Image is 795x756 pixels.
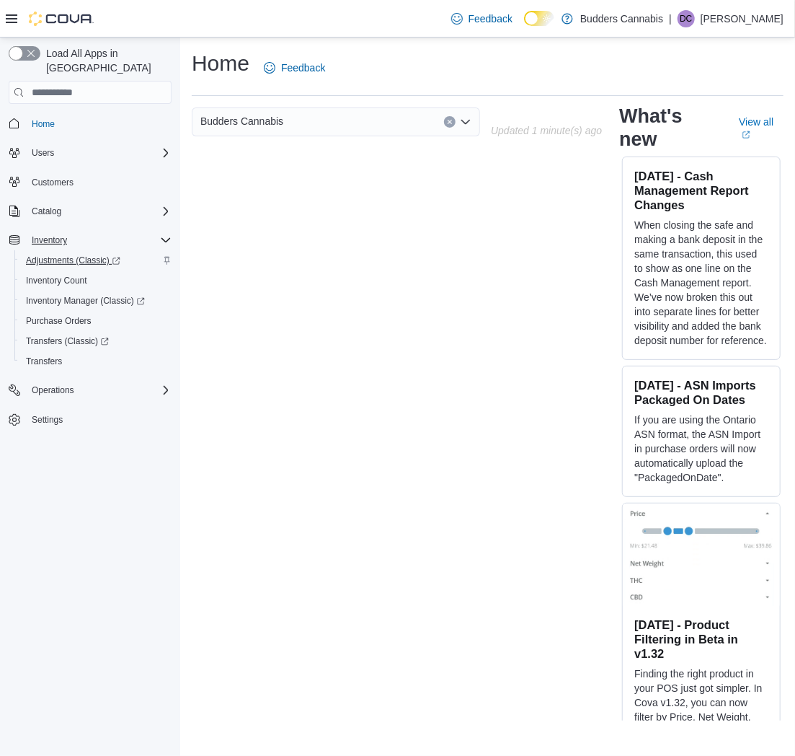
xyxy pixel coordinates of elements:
span: Settings [32,414,63,426]
a: Settings [26,411,68,428]
span: Inventory [26,232,172,249]
h2: What's new [619,105,721,151]
button: Transfers [14,351,177,372]
span: Users [26,144,172,162]
svg: External link [742,131,750,139]
span: Load All Apps in [GEOGRAPHIC_DATA] [40,46,172,75]
span: Inventory Count [26,275,87,286]
a: Adjustments (Classic) [14,250,177,271]
button: Open list of options [460,116,471,128]
span: Feedback [281,61,325,75]
a: Transfers (Classic) [20,333,115,350]
button: Inventory Count [14,271,177,291]
span: Customers [26,173,172,191]
button: Inventory [26,232,73,249]
span: Inventory Manager (Classic) [20,292,172,309]
div: Dan Cockerton [678,10,695,27]
a: Inventory Manager (Classic) [20,292,151,309]
button: Users [26,144,60,162]
span: Customers [32,177,74,188]
button: Inventory [3,230,177,250]
span: Transfers (Classic) [20,333,172,350]
span: Transfers [20,353,172,370]
span: Users [32,147,54,159]
span: Budders Cannabis [200,113,283,130]
span: Adjustments (Classic) [26,255,120,266]
span: Transfers [26,356,62,367]
button: Catalog [3,201,177,221]
button: Catalog [26,203,67,220]
a: Inventory Count [20,272,93,289]
span: Home [26,114,172,132]
span: Catalog [32,206,61,217]
button: Settings [3,409,177,430]
span: Transfers (Classic) [26,335,109,347]
a: Home [26,115,61,133]
p: If you are using the Ontario ASN format, the ASN Import in purchase orders will now automatically... [634,413,768,485]
h3: [DATE] - Product Filtering in Beta in v1.32 [634,617,768,661]
span: DC [680,10,692,27]
span: Purchase Orders [26,315,92,327]
a: Feedback [445,4,518,33]
a: Customers [26,174,79,191]
button: Operations [26,382,80,399]
a: Transfers [20,353,68,370]
button: Users [3,143,177,163]
span: Adjustments (Classic) [20,252,172,269]
span: Catalog [26,203,172,220]
a: Inventory Manager (Classic) [14,291,177,311]
h3: [DATE] - Cash Management Report Changes [634,169,768,212]
span: Dark Mode [524,26,525,27]
a: Adjustments (Classic) [20,252,126,269]
p: | [669,10,672,27]
input: Dark Mode [524,11,554,26]
a: View allExternal link [739,116,783,139]
h1: Home [192,49,249,78]
button: Operations [3,380,177,400]
a: Feedback [258,53,331,82]
button: Clear input [444,116,456,128]
button: Customers [3,172,177,193]
span: Inventory Count [20,272,172,289]
span: Operations [26,382,172,399]
h3: [DATE] - ASN Imports Packaged On Dates [634,378,768,407]
button: Purchase Orders [14,311,177,331]
nav: Complex example [9,107,172,467]
span: Operations [32,384,74,396]
button: Home [3,113,177,133]
p: When closing the safe and making a bank deposit in the same transaction, this used to show as one... [634,218,768,348]
span: Home [32,118,55,130]
span: Purchase Orders [20,312,172,330]
span: Feedback [468,12,512,26]
a: Purchase Orders [20,312,97,330]
span: Inventory [32,234,67,246]
p: Updated 1 minute(s) ago [491,125,602,136]
p: Budders Cannabis [580,10,663,27]
p: [PERSON_NAME] [701,10,783,27]
span: Inventory Manager (Classic) [26,295,145,307]
a: Transfers (Classic) [14,331,177,351]
img: Cova [29,12,94,26]
span: Settings [26,410,172,428]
